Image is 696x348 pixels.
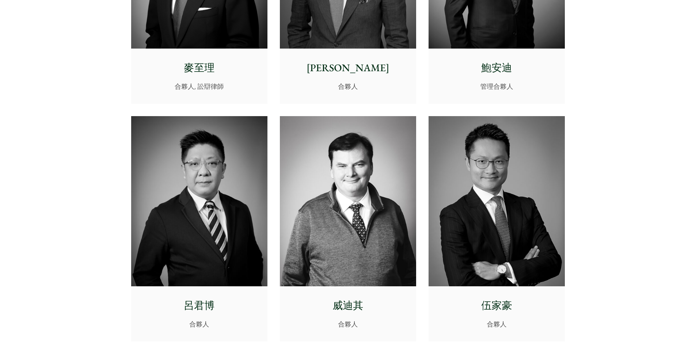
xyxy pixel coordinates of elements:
a: 呂君博 合夥人 [131,116,267,342]
p: 鮑安迪 [434,60,559,76]
p: 威迪其 [286,298,410,313]
p: 呂君博 [137,298,262,313]
p: 管理合夥人 [434,81,559,91]
p: 伍家豪 [434,298,559,313]
p: 合夥人 [434,319,559,329]
p: 合夥人 [286,81,410,91]
a: 威迪其 合夥人 [280,116,416,342]
p: 麥至理 [137,60,262,76]
p: 合夥人 [286,319,410,329]
p: 合夥人, 訟辯律師 [137,81,262,91]
p: 合夥人 [137,319,262,329]
p: [PERSON_NAME] [286,60,410,76]
a: 伍家豪 合夥人 [429,116,565,342]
